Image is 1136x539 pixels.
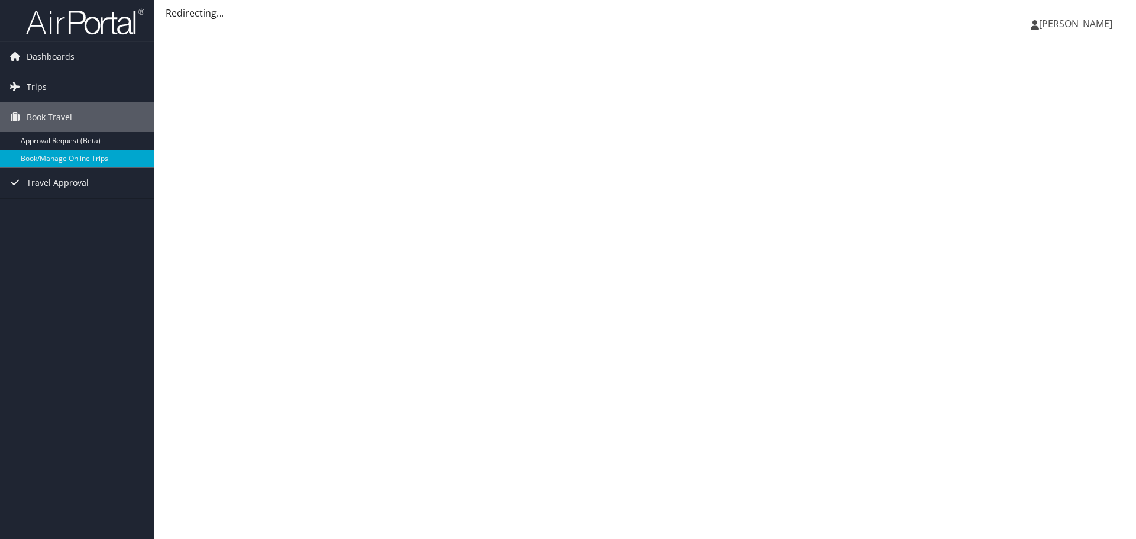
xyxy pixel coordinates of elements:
[27,42,75,72] span: Dashboards
[1031,6,1124,41] a: [PERSON_NAME]
[1039,17,1112,30] span: [PERSON_NAME]
[166,6,1124,20] div: Redirecting...
[27,72,47,102] span: Trips
[26,8,144,35] img: airportal-logo.png
[27,168,89,198] span: Travel Approval
[27,102,72,132] span: Book Travel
